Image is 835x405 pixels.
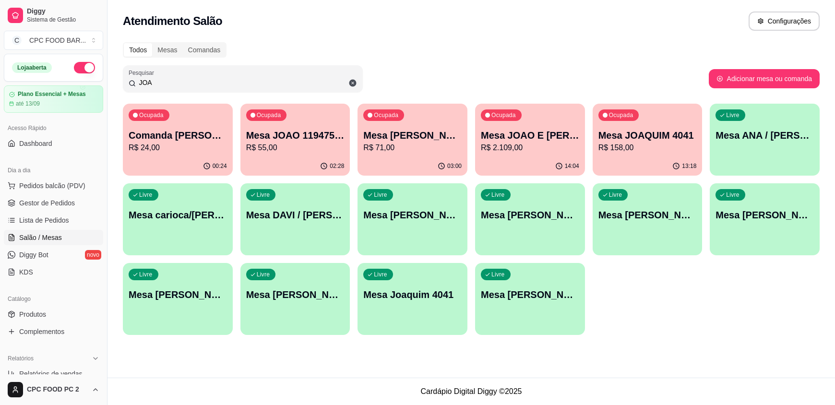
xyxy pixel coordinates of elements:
p: Mesa JOAO 11947568985 [246,129,345,142]
button: OcupadaMesa JOAO 11947568985R$ 55,0002:28 [240,104,350,176]
p: Ocupada [491,111,516,119]
a: Dashboard [4,136,103,151]
button: LivreMesa ANA / [PERSON_NAME] [710,104,820,176]
button: Select a team [4,31,103,50]
p: Mesa [PERSON_NAME] 3751 [246,288,345,301]
p: Mesa [PERSON_NAME] [363,208,462,222]
div: CPC FOOD BAR ... [29,36,86,45]
p: Livre [374,191,387,199]
p: Livre [257,271,270,278]
p: Mesa [PERSON_NAME] [US_STATE] [363,129,462,142]
p: R$ 158,00 [598,142,697,154]
input: Pesquisar [136,78,357,87]
span: Produtos [19,310,46,319]
div: Catálogo [4,291,103,307]
p: R$ 24,00 [129,142,227,154]
button: OcupadaMesa [PERSON_NAME] [US_STATE]R$ 71,0003:00 [358,104,467,176]
button: Configurações [749,12,820,31]
p: Livre [491,271,505,278]
p: Livre [726,191,740,199]
a: Complementos [4,324,103,339]
p: 13:18 [682,162,696,170]
p: Livre [491,191,505,199]
button: OcupadaMesa JOAO E [PERSON_NAME]R$ 2.109,0014:04 [475,104,585,176]
button: Alterar Status [74,62,95,73]
a: Produtos [4,307,103,322]
div: Dia a dia [4,163,103,178]
span: Dashboard [19,139,52,148]
p: R$ 55,00 [246,142,345,154]
div: Todos [124,43,152,57]
p: 14:04 [565,162,579,170]
p: Mesa Joaquim 4041 [363,288,462,301]
button: LivreMesa [PERSON_NAME] 11940092071 [593,183,703,255]
a: Gestor de Pedidos [4,195,103,211]
span: Relatórios de vendas [19,369,83,379]
button: LivreMesa [PERSON_NAME] [358,183,467,255]
span: KDS [19,267,33,277]
p: Livre [139,191,153,199]
p: Livre [609,191,622,199]
button: OcupadaMesa JOAQUIM 4041R$ 158,0013:18 [593,104,703,176]
p: Mesa [PERSON_NAME] [129,288,227,301]
p: Mesa JOAO E [PERSON_NAME] [481,129,579,142]
p: Mesa [PERSON_NAME] ([PERSON_NAME]) [716,208,814,222]
p: Ocupada [609,111,633,119]
p: Livre [374,271,387,278]
a: DiggySistema de Gestão [4,4,103,27]
p: Mesa [PERSON_NAME] [481,288,579,301]
div: Comandas [183,43,226,57]
p: Ocupada [257,111,281,119]
span: Relatórios [8,355,34,362]
p: Livre [139,271,153,278]
a: Diggy Botnovo [4,247,103,262]
button: LivreMesa [PERSON_NAME] [475,263,585,335]
p: Comanda [PERSON_NAME] 11999569211 [129,129,227,142]
p: Mesa carioca/[PERSON_NAME] [129,208,227,222]
p: 02:28 [330,162,344,170]
p: Livre [257,191,270,199]
span: Sistema de Gestão [27,16,99,24]
div: Acesso Rápido [4,120,103,136]
button: Pedidos balcão (PDV) [4,178,103,193]
article: até 13/09 [16,100,40,107]
article: Plano Essencial + Mesas [18,91,86,98]
p: 00:24 [213,162,227,170]
button: LivreMesa [PERSON_NAME] [123,263,233,335]
p: 03:00 [447,162,462,170]
p: R$ 2.109,00 [481,142,579,154]
p: Mesa [PERSON_NAME] 3890 [481,208,579,222]
p: Ocupada [374,111,398,119]
p: Mesa [PERSON_NAME] 11940092071 [598,208,697,222]
a: Relatórios de vendas [4,366,103,381]
p: Mesa ANA / [PERSON_NAME] [716,129,814,142]
p: Mesa JOAQUIM 4041 [598,129,697,142]
button: LivreMesa [PERSON_NAME] ([PERSON_NAME]) [710,183,820,255]
div: Loja aberta [12,62,52,73]
p: R$ 71,00 [363,142,462,154]
button: LivreMesa Joaquim 4041 [358,263,467,335]
span: Pedidos balcão (PDV) [19,181,85,191]
button: LivreMesa DAVI / [PERSON_NAME] [240,183,350,255]
span: Complementos [19,327,64,336]
span: Lista de Pedidos [19,215,69,225]
footer: Cardápio Digital Diggy © 2025 [107,378,835,405]
span: C [12,36,22,45]
p: Livre [726,111,740,119]
span: Gestor de Pedidos [19,198,75,208]
a: KDS [4,264,103,280]
button: LivreMesa carioca/[PERSON_NAME] [123,183,233,255]
a: Plano Essencial + Mesasaté 13/09 [4,85,103,113]
label: Pesquisar [129,69,157,77]
button: OcupadaComanda [PERSON_NAME] 11999569211R$ 24,0000:24 [123,104,233,176]
button: Adicionar mesa ou comanda [709,69,820,88]
button: CPC FOOD PC 2 [4,378,103,401]
button: LivreMesa [PERSON_NAME] 3751 [240,263,350,335]
span: Salão / Mesas [19,233,62,242]
button: LivreMesa [PERSON_NAME] 3890 [475,183,585,255]
h2: Atendimento Salão [123,13,222,29]
a: Lista de Pedidos [4,213,103,228]
p: Ocupada [139,111,164,119]
div: Mesas [152,43,182,57]
p: Mesa DAVI / [PERSON_NAME] [246,208,345,222]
